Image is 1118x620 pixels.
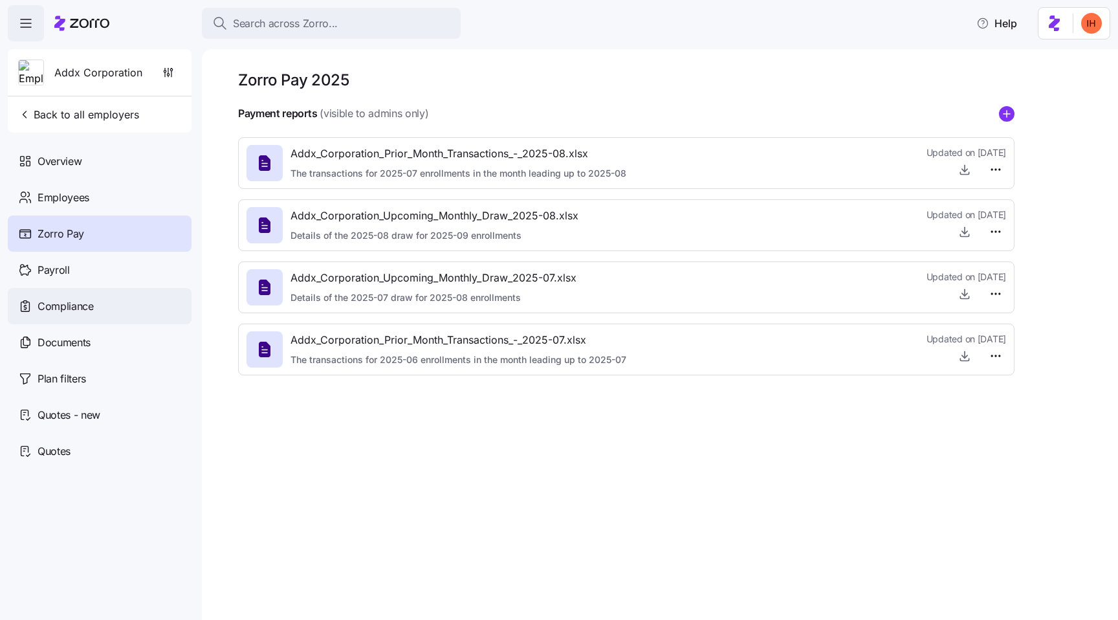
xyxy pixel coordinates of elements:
span: Quotes - new [38,407,100,423]
span: Addx Corporation [54,65,142,81]
span: Addx_Corporation_Prior_Month_Transactions_-_2025-07.xlsx [290,332,626,348]
button: Help [966,10,1027,36]
a: Employees [8,179,192,216]
a: Compliance [8,288,192,324]
img: Employer logo [19,60,43,86]
svg: add icon [999,106,1014,122]
span: Details of the 2025-07 draw for 2025-08 enrollments [290,291,576,304]
span: Payroll [38,262,70,278]
button: Back to all employers [13,102,144,127]
span: Zorro Pay [38,226,84,242]
span: The transactions for 2025-06 enrollments in the month leading up to 2025-07 [290,353,626,366]
span: Updated on [DATE] [926,271,1006,283]
span: Details of the 2025-08 draw for 2025-09 enrollments [290,229,578,242]
img: f3711480c2c985a33e19d88a07d4c111 [1081,13,1102,34]
a: Documents [8,324,192,360]
a: Plan filters [8,360,192,397]
span: Quotes [38,443,71,459]
h1: Zorro Pay 2025 [238,70,349,90]
a: Payroll [8,252,192,288]
span: Addx_Corporation_Upcoming_Monthly_Draw_2025-07.xlsx [290,270,576,286]
span: The transactions for 2025-07 enrollments in the month leading up to 2025-08 [290,167,626,180]
span: Compliance [38,298,94,315]
button: Search across Zorro... [202,8,461,39]
span: Addx_Corporation_Prior_Month_Transactions_-_2025-08.xlsx [290,146,626,162]
a: Quotes - new [8,397,192,433]
span: (visible to admins only) [320,105,428,122]
a: Quotes [8,433,192,469]
span: Plan filters [38,371,86,387]
span: Search across Zorro... [233,16,338,32]
a: Overview [8,143,192,179]
span: Documents [38,335,91,351]
span: Overview [38,153,82,170]
span: Back to all employers [18,107,139,122]
h4: Payment reports [238,106,317,121]
a: Zorro Pay [8,216,192,252]
span: Updated on [DATE] [926,208,1006,221]
span: Employees [38,190,89,206]
span: Updated on [DATE] [926,333,1006,346]
span: Updated on [DATE] [926,146,1006,159]
span: Addx_Corporation_Upcoming_Monthly_Draw_2025-08.xlsx [290,208,578,224]
span: Help [976,16,1017,31]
